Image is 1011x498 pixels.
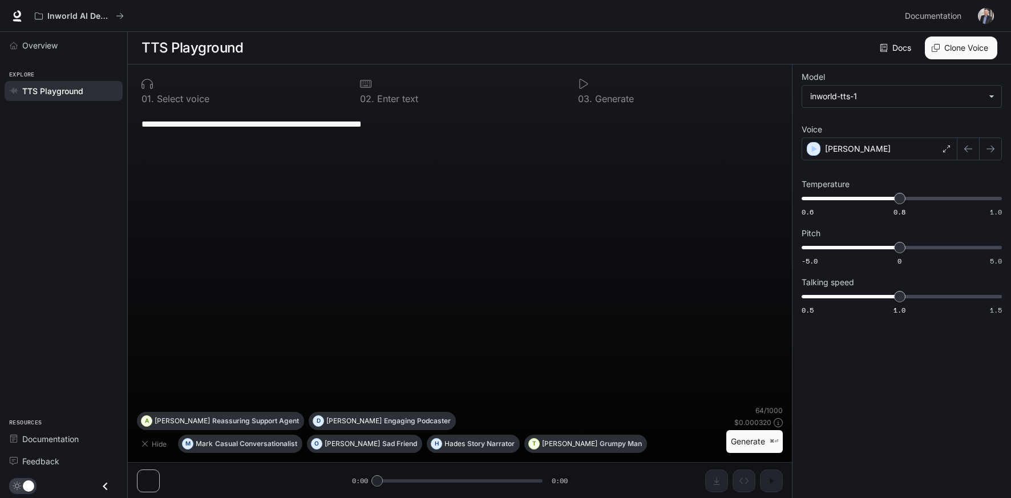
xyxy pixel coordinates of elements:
[467,440,515,447] p: Story Narrator
[22,85,83,97] span: TTS Playground
[734,418,771,427] p: $ 0.000320
[974,5,997,27] button: User avatar
[802,207,814,217] span: 0.6
[978,8,994,24] img: User avatar
[5,81,123,101] a: TTS Playground
[155,418,210,424] p: [PERSON_NAME]
[183,435,193,453] div: M
[5,429,123,449] a: Documentation
[810,91,983,102] div: inworld-tts-1
[802,229,820,237] p: Pitch
[312,435,322,453] div: O
[309,412,456,430] button: D[PERSON_NAME]Engaging Podcaster
[23,479,34,492] span: Dark mode toggle
[802,180,850,188] p: Temperature
[802,278,854,286] p: Talking speed
[802,305,814,315] span: 0.5
[326,418,382,424] p: [PERSON_NAME]
[92,475,118,498] button: Close drawer
[5,35,123,55] a: Overview
[374,94,418,103] p: Enter text
[897,256,901,266] span: 0
[600,440,642,447] p: Grumpy Man
[755,406,783,415] p: 64 / 1000
[47,11,111,21] p: Inworld AI Demos
[802,86,1001,107] div: inworld-tts-1
[137,412,304,430] button: A[PERSON_NAME]Reassuring Support Agent
[22,433,79,445] span: Documentation
[431,435,442,453] div: H
[990,305,1002,315] span: 1.5
[307,435,422,453] button: O[PERSON_NAME]Sad Friend
[990,256,1002,266] span: 5.0
[360,94,374,103] p: 0 2 .
[5,451,123,471] a: Feedback
[726,430,783,454] button: Generate⌘⏎
[141,37,243,59] h1: TTS Playground
[578,94,592,103] p: 0 3 .
[542,440,597,447] p: [PERSON_NAME]
[900,5,970,27] a: Documentation
[141,412,152,430] div: A
[524,435,647,453] button: T[PERSON_NAME]Grumpy Man
[877,37,916,59] a: Docs
[905,9,961,23] span: Documentation
[178,435,302,453] button: MMarkCasual Conversationalist
[22,455,59,467] span: Feedback
[802,125,822,133] p: Voice
[382,440,417,447] p: Sad Friend
[802,256,818,266] span: -5.0
[154,94,209,103] p: Select voice
[592,94,634,103] p: Generate
[196,440,213,447] p: Mark
[22,39,58,51] span: Overview
[313,412,323,430] div: D
[215,440,297,447] p: Casual Conversationalist
[893,207,905,217] span: 0.8
[427,435,520,453] button: HHadesStory Narrator
[212,418,299,424] p: Reassuring Support Agent
[444,440,465,447] p: Hades
[30,5,129,27] button: All workspaces
[384,418,451,424] p: Engaging Podcaster
[825,143,891,155] p: [PERSON_NAME]
[529,435,539,453] div: T
[770,438,778,445] p: ⌘⏎
[990,207,1002,217] span: 1.0
[141,94,154,103] p: 0 1 .
[893,305,905,315] span: 1.0
[925,37,997,59] button: Clone Voice
[325,440,380,447] p: [PERSON_NAME]
[137,435,173,453] button: Hide
[802,73,825,81] p: Model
